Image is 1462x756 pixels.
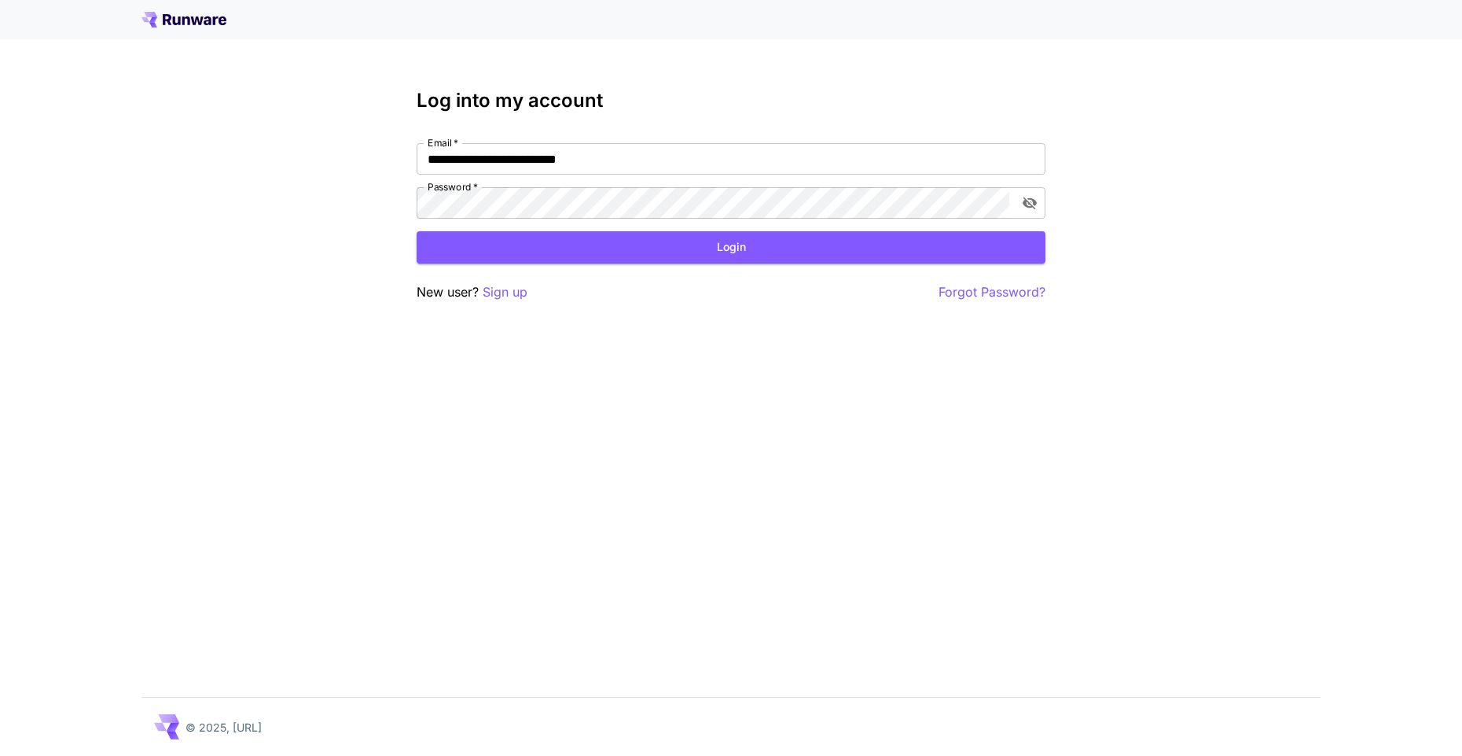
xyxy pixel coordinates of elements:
[483,282,527,302] button: Sign up
[428,136,458,149] label: Email
[417,231,1045,264] button: Login
[939,282,1045,302] button: Forgot Password?
[1016,189,1044,217] button: toggle password visibility
[428,180,478,194] label: Password
[417,282,527,302] p: New user?
[186,719,262,736] p: © 2025, [URL]
[417,90,1045,112] h3: Log into my account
